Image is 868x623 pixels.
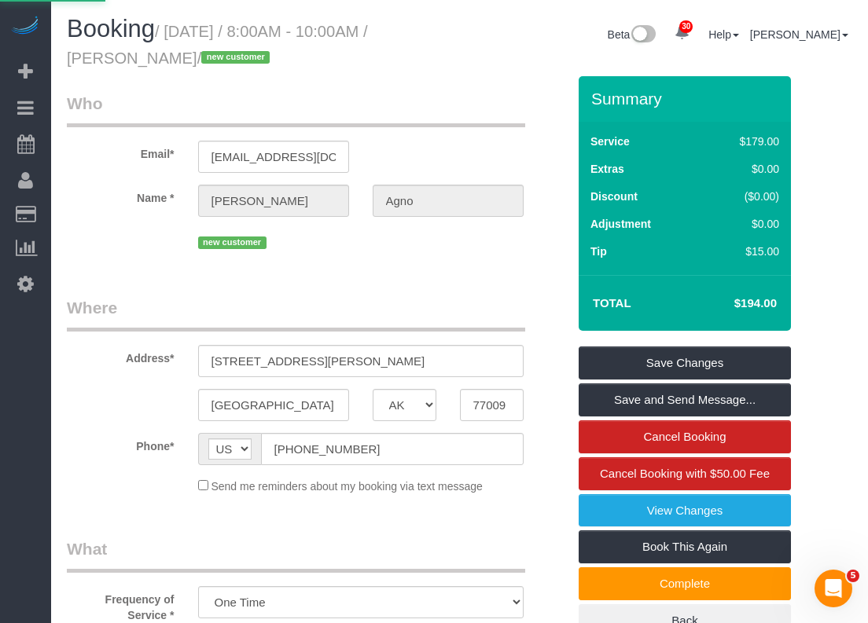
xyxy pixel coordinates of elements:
[590,189,638,204] label: Discount
[630,25,656,46] img: New interface
[55,141,186,162] label: Email*
[67,296,525,332] legend: Where
[591,90,783,108] h3: Summary
[667,16,697,50] a: 30
[679,20,693,33] span: 30
[706,189,779,204] div: ($0.00)
[55,345,186,366] label: Address*
[67,537,525,573] legend: What
[590,161,624,177] label: Extras
[373,185,524,217] input: Last Name*
[55,586,186,623] label: Frequency of Service *
[600,467,770,480] span: Cancel Booking with $50.00 Fee
[9,16,41,38] img: Automaid Logo
[201,51,270,64] span: new customer
[261,433,524,465] input: Phone*
[590,244,607,259] label: Tip
[198,185,349,217] input: First Name*
[198,236,267,249] span: new customer
[211,480,483,493] span: Send me reminders about my booking via text message
[593,296,631,310] strong: Total
[55,433,186,454] label: Phone*
[67,15,155,42] span: Booking
[706,161,779,177] div: $0.00
[590,216,651,232] label: Adjustment
[579,420,791,453] a: Cancel Booking
[706,244,779,259] div: $15.00
[579,494,791,527] a: View Changes
[847,570,859,582] span: 5
[608,28,657,41] a: Beta
[706,134,779,149] div: $179.00
[687,297,777,310] h4: $194.00
[460,389,524,421] input: Zip Code*
[198,389,349,421] input: City*
[198,141,349,173] input: Email*
[579,530,791,563] a: Book This Again
[706,216,779,232] div: $0.00
[590,134,630,149] label: Service
[750,28,848,41] a: [PERSON_NAME]
[579,383,791,416] a: Save and Send Message...
[708,28,739,41] a: Help
[815,570,852,607] iframe: Intercom live chat
[197,49,275,67] span: /
[67,23,368,67] small: / [DATE] / 8:00AM - 10:00AM / [PERSON_NAME]
[579,457,791,490] a: Cancel Booking with $50.00 Fee
[55,185,186,206] label: Name *
[67,92,525,127] legend: Who
[579,346,791,379] a: Save Changes
[579,567,791,600] a: Complete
